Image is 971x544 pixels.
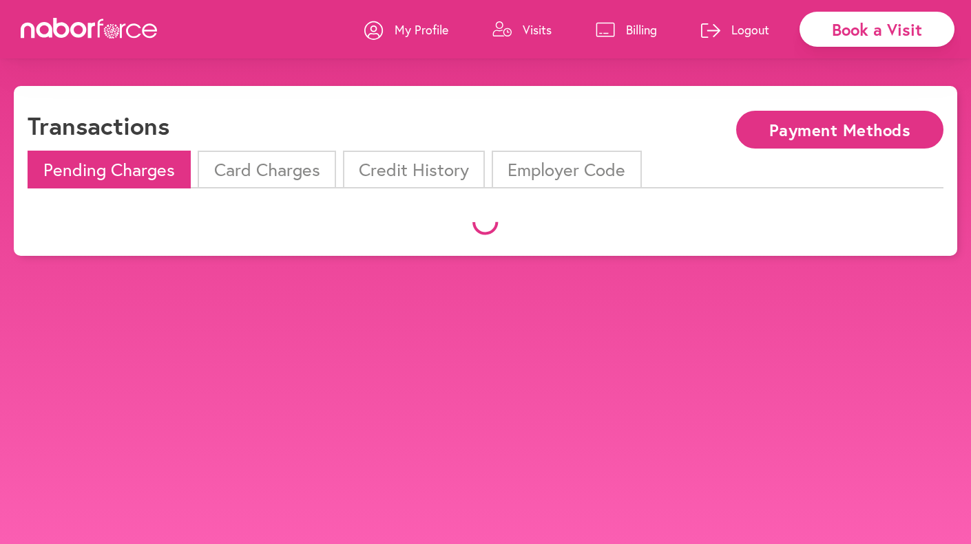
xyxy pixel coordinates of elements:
h1: Transactions [28,111,169,140]
li: Card Charges [198,151,335,188]
a: Payment Methods [736,122,943,135]
li: Pending Charges [28,151,191,188]
button: Payment Methods [736,111,943,149]
a: Logout [701,9,769,50]
a: Visits [492,9,552,50]
p: Billing [626,21,657,38]
li: Credit History [343,151,485,188]
p: My Profile [395,21,448,38]
li: Employer Code [492,151,641,188]
a: Billing [596,9,657,50]
div: Book a Visit [800,12,954,47]
a: My Profile [364,9,448,50]
p: Logout [731,21,769,38]
p: Visits [523,21,552,38]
